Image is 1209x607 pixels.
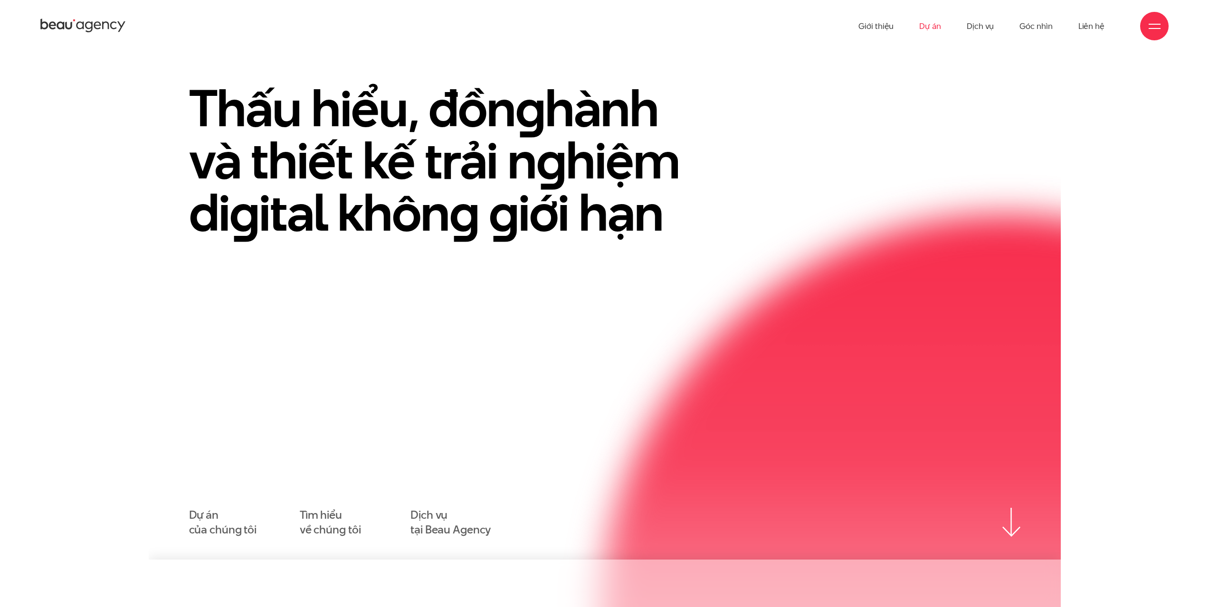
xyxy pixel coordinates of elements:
[229,177,259,248] en: g
[515,73,545,144] en: g
[449,177,479,248] en: g
[189,508,257,537] a: Dự áncủa chúng tôi
[189,82,712,239] h1: Thấu hiểu, đồn hành và thiết kế trải n hiệm di ital khôn iới hạn
[300,508,361,537] a: Tìm hiểuvề chúng tôi
[489,177,518,248] en: g
[410,508,491,537] a: Dịch vụtại Beau Agency
[536,125,566,196] en: g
